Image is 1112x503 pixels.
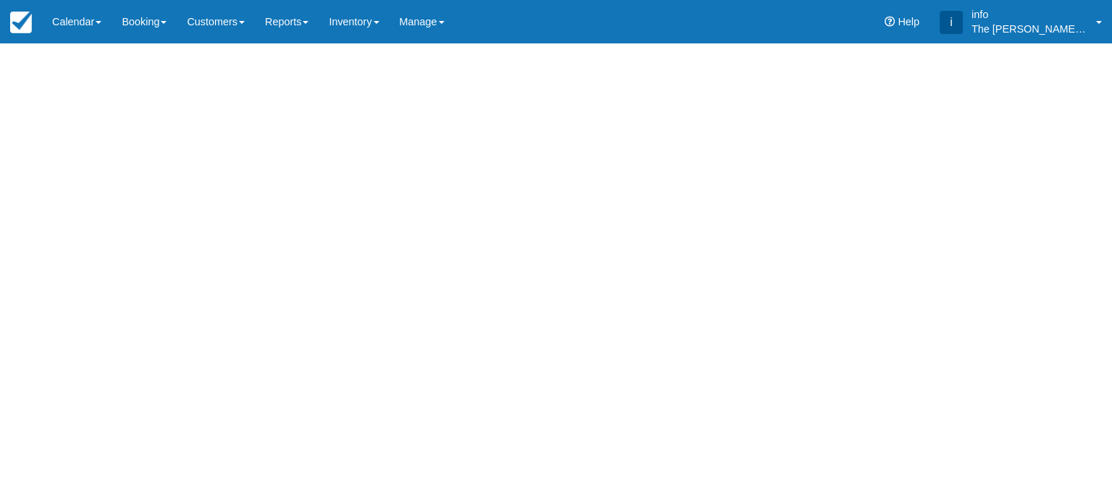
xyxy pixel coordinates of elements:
[885,17,895,27] i: Help
[972,7,1087,22] p: info
[940,11,963,34] div: i
[898,16,919,28] span: Help
[972,22,1087,36] p: The [PERSON_NAME] Shale Geoscience Foundation
[10,12,32,33] img: checkfront-main-nav-mini-logo.png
